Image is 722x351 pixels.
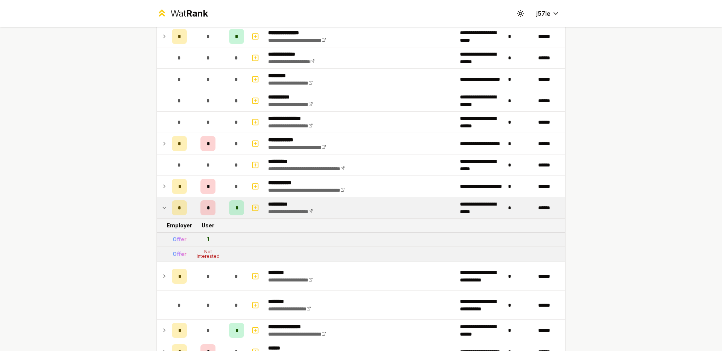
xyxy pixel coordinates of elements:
[169,219,190,232] td: Employer
[186,8,208,19] span: Rank
[530,7,566,20] button: j57le
[170,8,208,20] div: Wat
[156,8,208,20] a: WatRank
[173,236,187,243] div: Offer
[207,236,209,243] div: 1
[536,9,551,18] span: j57le
[193,250,223,259] div: Not Interested
[190,219,226,232] td: User
[173,250,187,258] div: Offer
